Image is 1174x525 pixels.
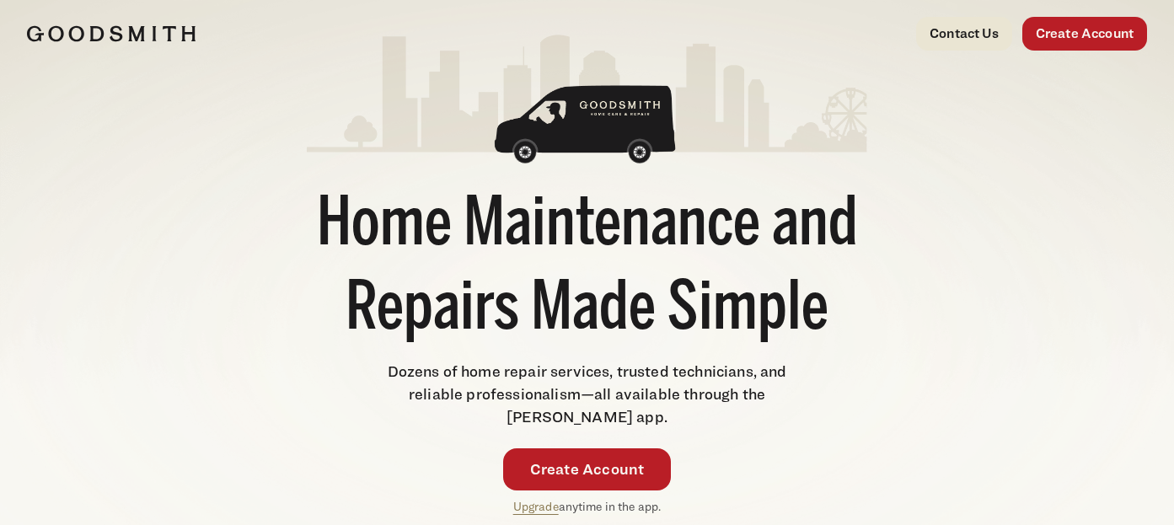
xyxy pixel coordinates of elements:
p: anytime in the app. [513,497,662,517]
h1: Home Maintenance and Repairs Made Simple [307,185,867,353]
a: Upgrade [513,499,559,513]
a: Create Account [503,448,672,490]
img: Goodsmith [27,25,196,42]
span: Dozens of home repair services, trusted technicians, and reliable professionalism—all available t... [388,362,787,426]
a: Contact Us [916,17,1012,51]
a: Create Account [1022,17,1147,51]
